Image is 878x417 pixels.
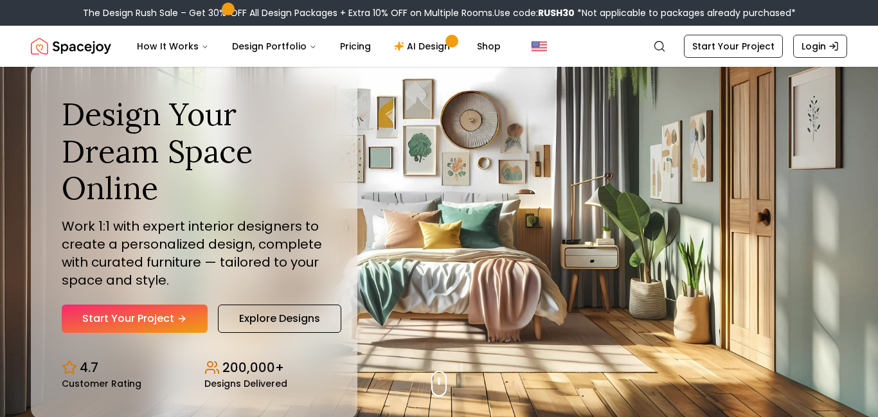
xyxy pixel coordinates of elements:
[222,33,327,59] button: Design Portfolio
[31,33,111,59] img: Spacejoy Logo
[62,96,327,207] h1: Design Your Dream Space Online
[62,305,208,333] a: Start Your Project
[62,379,141,388] small: Customer Rating
[384,33,464,59] a: AI Design
[793,35,847,58] a: Login
[31,33,111,59] a: Spacejoy
[494,6,575,19] span: Use code:
[532,39,547,54] img: United States
[218,305,341,333] a: Explore Designs
[330,33,381,59] a: Pricing
[538,6,575,19] b: RUSH30
[62,348,327,388] div: Design stats
[62,217,327,289] p: Work 1:1 with expert interior designers to create a personalized design, complete with curated fu...
[83,6,796,19] div: The Design Rush Sale – Get 30% OFF All Design Packages + Extra 10% OFF on Multiple Rooms.
[204,379,287,388] small: Designs Delivered
[467,33,511,59] a: Shop
[127,33,511,59] nav: Main
[575,6,796,19] span: *Not applicable to packages already purchased*
[80,359,98,377] p: 4.7
[684,35,783,58] a: Start Your Project
[31,26,847,67] nav: Global
[127,33,219,59] button: How It Works
[222,359,284,377] p: 200,000+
